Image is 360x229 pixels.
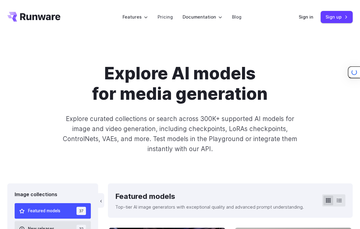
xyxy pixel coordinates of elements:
a: Blog [232,13,241,20]
a: Go to / [7,12,60,22]
div: Featured models [115,191,304,202]
span: Featured models [28,208,60,214]
h1: Explore AI models for media generation [42,63,318,104]
label: Features [123,13,148,20]
button: Featured models 37 [15,203,91,219]
p: Top-tier AI image generators with exceptional quality and advanced prompt understanding. [115,203,304,210]
label: Documentation [183,13,222,20]
span: 37 [77,207,86,215]
p: Explore curated collections or search across 300K+ supported AI models for image and video genera... [59,114,301,154]
button: ‹ [98,193,104,208]
a: Sign up [321,11,353,23]
div: Image collections [15,191,91,199]
a: Sign in [299,13,313,20]
a: Pricing [158,13,173,20]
